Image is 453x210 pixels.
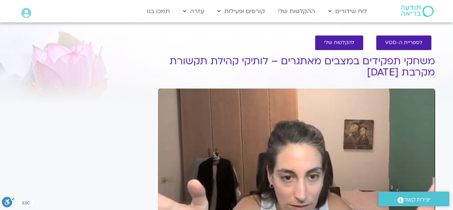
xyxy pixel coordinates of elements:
[324,4,371,18] a: לוח שידורים
[324,40,354,46] span: להקלטות שלי
[404,195,431,205] span: יצירת קשר
[376,35,431,50] a: לספריית ה-VOD
[274,4,319,18] a: ההקלטות שלי
[385,40,422,46] span: לספריית ה-VOD
[143,4,174,18] a: תמכו בנו
[179,4,208,18] a: עזרה
[158,56,435,78] h1: משחקי תפקידים במצבים מאתגרים – לותיקי קהילת תקשורת מקרבת [DATE]
[378,192,449,206] a: יצירת קשר
[315,35,363,50] a: להקלטות שלי
[401,6,434,17] img: תודעה בריאה
[213,4,269,18] a: קורסים ופעילות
